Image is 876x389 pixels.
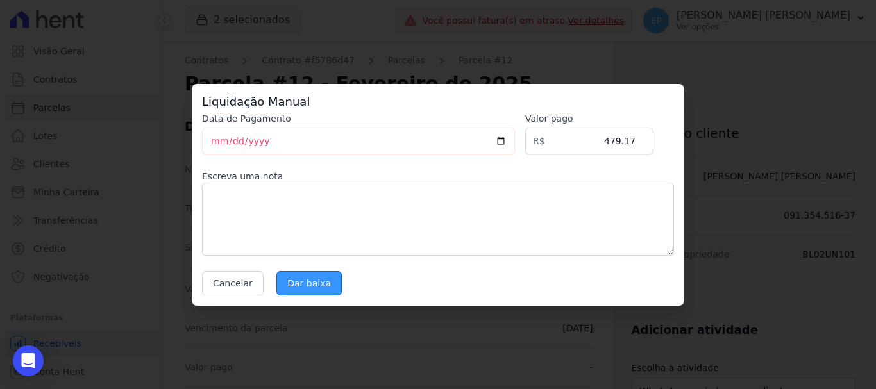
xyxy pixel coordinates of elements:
[202,271,264,295] button: Cancelar
[202,112,515,125] label: Data de Pagamento
[13,345,44,376] div: Open Intercom Messenger
[202,170,674,183] label: Escreva uma nota
[276,271,342,295] input: Dar baixa
[525,112,653,125] label: Valor pago
[202,94,674,110] h3: Liquidação Manual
